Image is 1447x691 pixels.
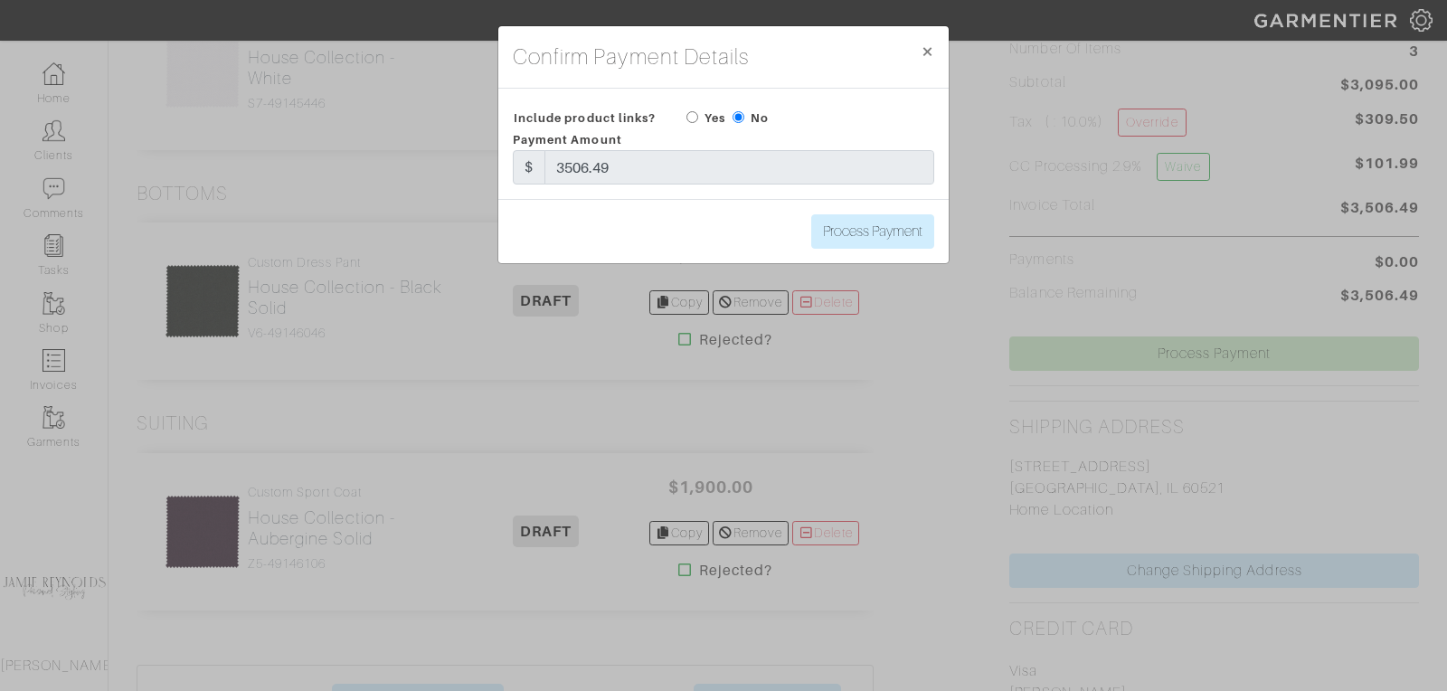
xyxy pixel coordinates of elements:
label: Yes [705,109,725,127]
span: Payment Amount [513,133,622,147]
input: Process Payment [811,214,934,249]
label: No [751,109,769,127]
h4: Confirm Payment Details [513,41,749,73]
span: Include product links? [514,105,656,131]
div: $ [513,150,545,185]
span: × [921,39,934,63]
